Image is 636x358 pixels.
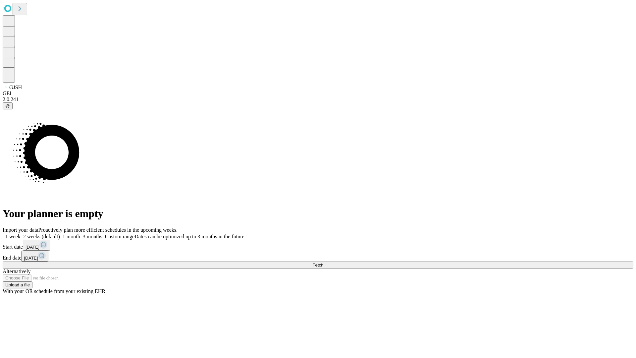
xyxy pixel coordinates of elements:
span: Custom range [105,234,134,239]
span: [DATE] [26,245,39,250]
div: 2.0.241 [3,96,633,102]
span: @ [5,103,10,108]
button: Fetch [3,262,633,268]
h1: Your planner is empty [3,208,633,220]
span: Proactively plan more efficient schedules in the upcoming weeks. [38,227,178,233]
span: Import your data [3,227,38,233]
span: GJSH [9,85,22,90]
span: Alternatively [3,268,30,274]
div: End date [3,251,633,262]
span: With your OR schedule from your existing EHR [3,288,105,294]
button: [DATE] [21,251,48,262]
button: [DATE] [23,240,50,251]
button: @ [3,102,13,109]
span: 3 months [83,234,102,239]
span: Fetch [312,263,323,268]
span: 1 week [5,234,21,239]
div: GEI [3,90,633,96]
button: Upload a file [3,281,32,288]
div: Start date [3,240,633,251]
span: 1 month [63,234,80,239]
span: [DATE] [24,256,38,261]
span: Dates can be optimized up to 3 months in the future. [134,234,245,239]
span: 2 weeks (default) [23,234,60,239]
